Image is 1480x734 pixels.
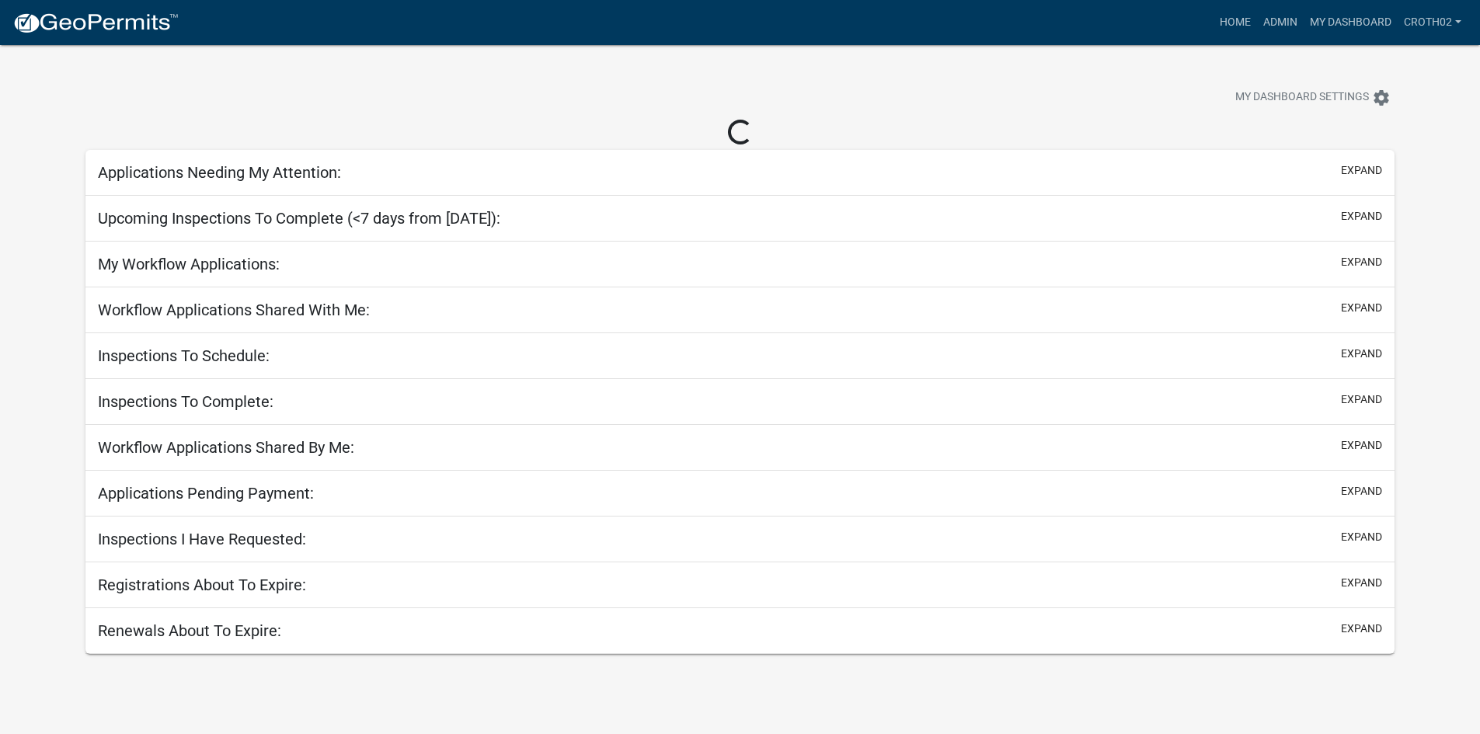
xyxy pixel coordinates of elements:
[1341,300,1382,316] button: expand
[1235,89,1369,107] span: My Dashboard Settings
[1341,621,1382,637] button: expand
[1223,82,1403,113] button: My Dashboard Settingssettings
[98,530,306,548] h5: Inspections I Have Requested:
[98,438,354,457] h5: Workflow Applications Shared By Me:
[1214,8,1257,37] a: Home
[1341,437,1382,454] button: expand
[1341,529,1382,545] button: expand
[98,346,270,365] h5: Inspections To Schedule:
[1341,254,1382,270] button: expand
[98,392,273,411] h5: Inspections To Complete:
[1341,208,1382,224] button: expand
[1398,8,1468,37] a: croth02
[1341,162,1382,179] button: expand
[1341,483,1382,499] button: expand
[98,621,281,640] h5: Renewals About To Expire:
[1341,575,1382,591] button: expand
[98,484,314,503] h5: Applications Pending Payment:
[1372,89,1391,107] i: settings
[98,163,341,182] h5: Applications Needing My Attention:
[98,209,500,228] h5: Upcoming Inspections To Complete (<7 days from [DATE]):
[1341,391,1382,408] button: expand
[1304,8,1398,37] a: My Dashboard
[98,301,370,319] h5: Workflow Applications Shared With Me:
[1341,346,1382,362] button: expand
[98,255,280,273] h5: My Workflow Applications:
[98,576,306,594] h5: Registrations About To Expire:
[1257,8,1304,37] a: Admin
